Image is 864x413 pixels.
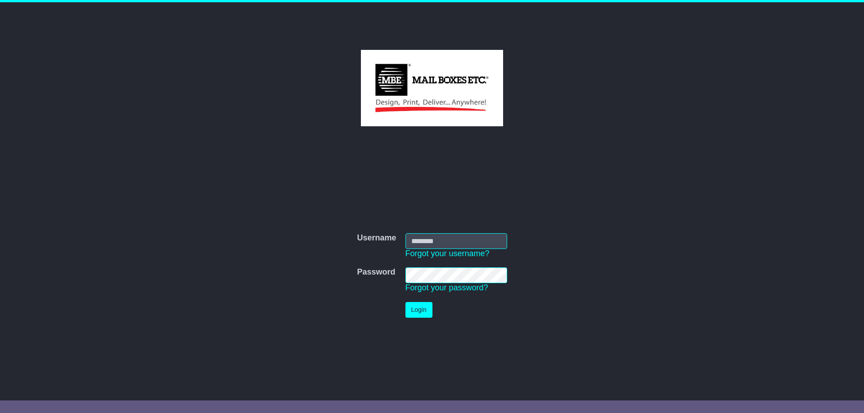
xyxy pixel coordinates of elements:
[357,267,395,277] label: Password
[361,50,503,126] img: MBE Australia
[405,283,488,292] a: Forgot your password?
[357,233,396,243] label: Username
[405,302,432,318] button: Login
[405,249,490,258] a: Forgot your username?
